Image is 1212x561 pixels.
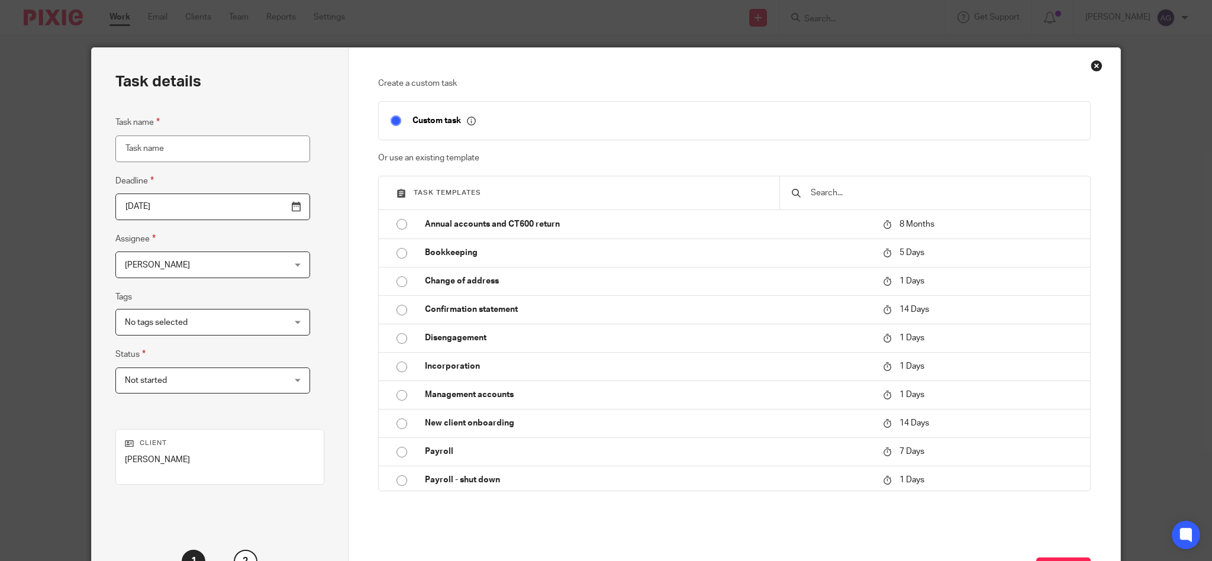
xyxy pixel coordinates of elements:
[900,220,934,228] span: 8 Months
[115,347,146,361] label: Status
[425,446,871,457] p: Payroll
[412,115,476,126] p: Custom task
[900,305,929,314] span: 14 Days
[425,474,871,486] p: Payroll - shut down
[115,115,160,129] label: Task name
[425,332,871,344] p: Disengagement
[425,275,871,287] p: Change of address
[425,218,871,230] p: Annual accounts and CT600 return
[425,360,871,372] p: Incorporation
[115,72,201,92] h2: Task details
[125,261,190,269] span: [PERSON_NAME]
[115,232,156,246] label: Assignee
[900,419,929,427] span: 14 Days
[900,362,924,370] span: 1 Days
[115,291,132,303] label: Tags
[900,249,924,257] span: 5 Days
[125,318,188,327] span: No tags selected
[900,476,924,484] span: 1 Days
[810,186,1078,199] input: Search...
[900,277,924,285] span: 1 Days
[115,194,310,220] input: Pick a date
[425,389,871,401] p: Management accounts
[125,454,315,466] p: [PERSON_NAME]
[900,447,924,456] span: 7 Days
[900,391,924,399] span: 1 Days
[378,78,1091,89] p: Create a custom task
[125,376,167,385] span: Not started
[425,247,871,259] p: Bookkeeping
[425,417,871,429] p: New client onboarding
[425,304,871,315] p: Confirmation statement
[115,174,154,188] label: Deadline
[414,189,481,196] span: Task templates
[1091,60,1103,72] div: Close this dialog window
[378,152,1091,164] p: Or use an existing template
[115,136,310,162] input: Task name
[125,439,315,448] p: Client
[900,334,924,342] span: 1 Days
